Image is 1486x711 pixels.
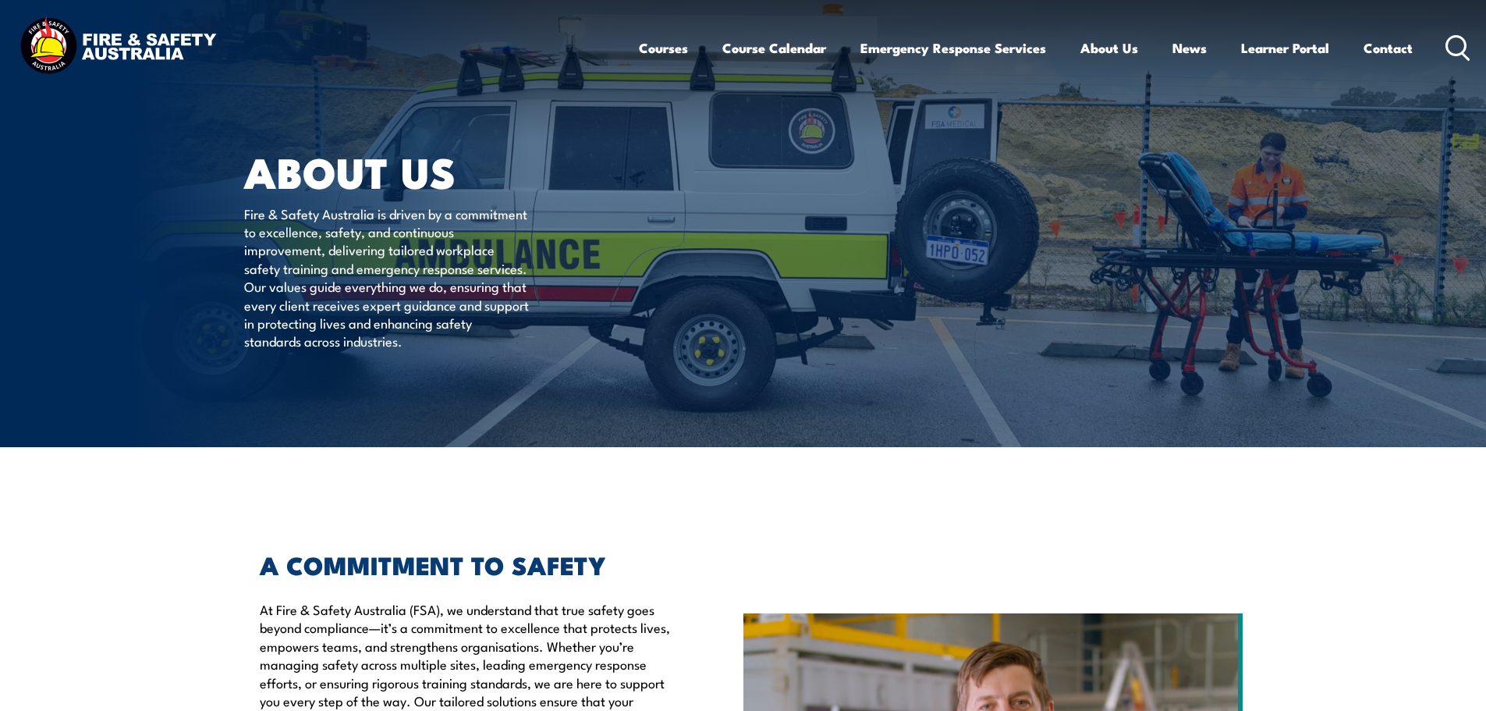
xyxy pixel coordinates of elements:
h1: About Us [244,153,630,190]
a: Contact [1364,27,1413,69]
a: Learner Portal [1241,27,1329,69]
a: Courses [639,27,688,69]
a: Emergency Response Services [860,27,1046,69]
a: About Us [1080,27,1138,69]
p: Fire & Safety Australia is driven by a commitment to excellence, safety, and continuous improveme... [244,204,529,350]
a: News [1172,27,1207,69]
a: Course Calendar [722,27,826,69]
h2: A COMMITMENT TO SAFETY [260,553,672,575]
